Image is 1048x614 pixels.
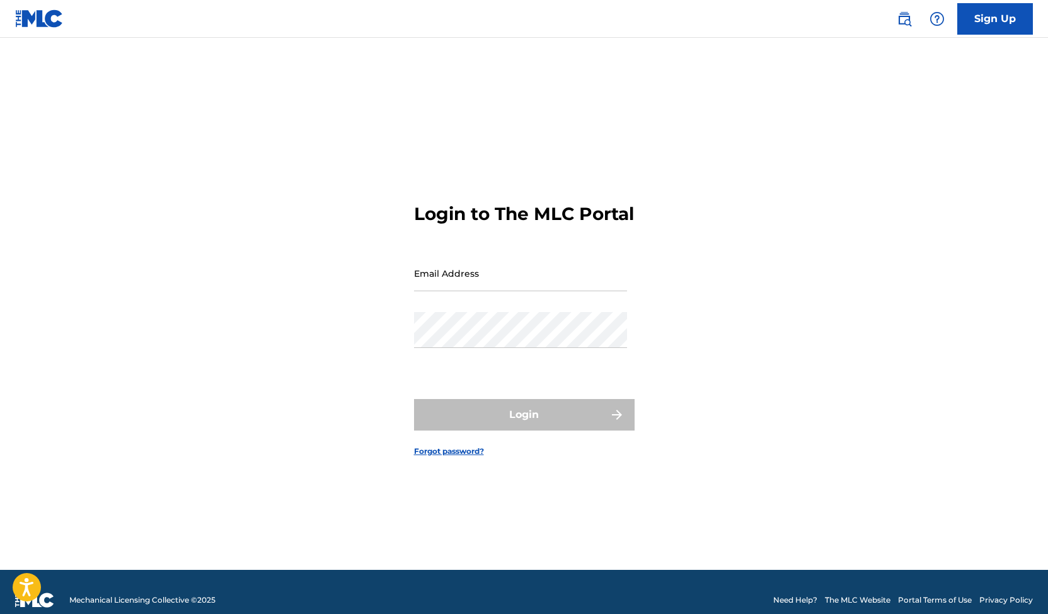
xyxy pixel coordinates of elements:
img: MLC Logo [15,9,64,28]
h3: Login to The MLC Portal [414,203,634,225]
img: help [930,11,945,26]
a: Public Search [892,6,917,32]
a: Privacy Policy [979,594,1033,606]
a: Need Help? [773,594,817,606]
a: Forgot password? [414,446,484,457]
img: logo [15,593,54,608]
img: search [897,11,912,26]
a: Sign Up [957,3,1033,35]
div: Help [924,6,950,32]
span: Mechanical Licensing Collective © 2025 [69,594,216,606]
a: Portal Terms of Use [898,594,972,606]
iframe: Chat Widget [985,553,1048,614]
a: The MLC Website [825,594,890,606]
